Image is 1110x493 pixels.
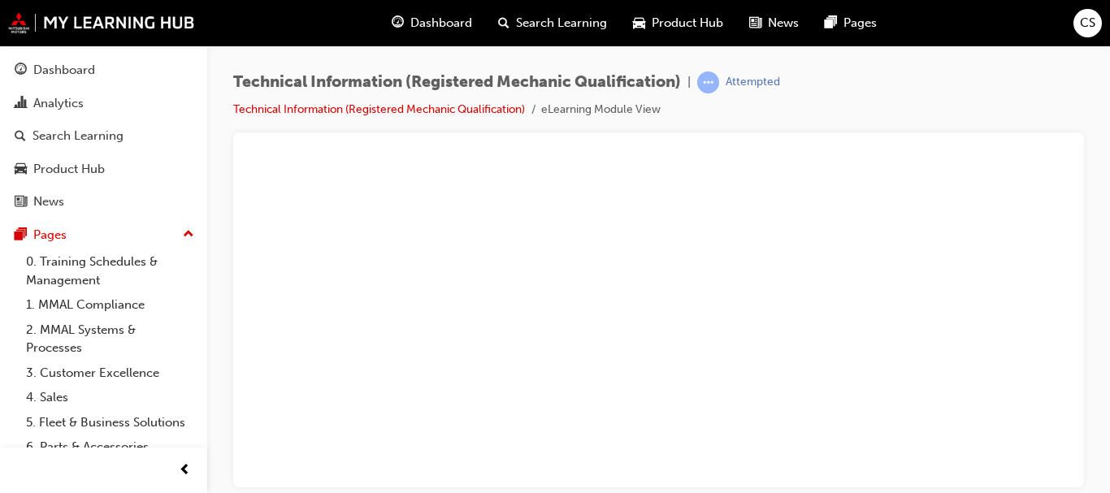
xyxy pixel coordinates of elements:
[233,73,681,92] span: Technical Information (Registered Mechanic Qualification)
[620,6,736,40] a: car-iconProduct Hub
[1080,14,1095,32] span: CS
[726,75,780,90] div: Attempted
[485,6,620,40] a: search-iconSearch Learning
[183,224,194,245] span: up-icon
[15,195,27,210] span: news-icon
[7,220,201,250] button: Pages
[7,52,201,220] button: DashboardAnalyticsSearch LearningProduct HubNews
[516,14,607,32] span: Search Learning
[8,12,195,33] img: mmal
[15,228,27,243] span: pages-icon
[7,89,201,119] a: Analytics
[697,71,719,93] span: learningRecordVerb_ATTEMPT-icon
[179,461,191,481] span: prev-icon
[20,410,201,435] a: 5. Fleet & Business Solutions
[379,6,485,40] a: guage-iconDashboard
[541,101,661,119] li: eLearning Module View
[33,61,95,80] div: Dashboard
[15,63,27,78] span: guage-icon
[20,361,201,386] a: 3. Customer Excellence
[20,435,201,460] a: 6. Parts & Accessories
[736,6,812,40] a: news-iconNews
[20,292,201,318] a: 1. MMAL Compliance
[233,102,525,116] a: Technical Information (Registered Mechanic Qualification)
[7,187,201,217] a: News
[812,6,890,40] a: pages-iconPages
[15,129,26,144] span: search-icon
[410,14,472,32] span: Dashboard
[7,55,201,85] a: Dashboard
[392,13,404,33] span: guage-icon
[825,13,837,33] span: pages-icon
[33,127,124,145] div: Search Learning
[7,154,201,184] a: Product Hub
[633,13,645,33] span: car-icon
[768,14,799,32] span: News
[652,14,723,32] span: Product Hub
[843,14,877,32] span: Pages
[33,226,67,244] div: Pages
[33,160,105,179] div: Product Hub
[33,94,84,113] div: Analytics
[498,13,509,33] span: search-icon
[15,162,27,177] span: car-icon
[33,192,64,211] div: News
[15,97,27,111] span: chart-icon
[1073,9,1102,37] button: CS
[7,121,201,151] a: Search Learning
[687,73,691,92] span: |
[20,385,201,410] a: 4. Sales
[749,13,761,33] span: news-icon
[20,249,201,292] a: 0. Training Schedules & Management
[20,318,201,361] a: 2. MMAL Systems & Processes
